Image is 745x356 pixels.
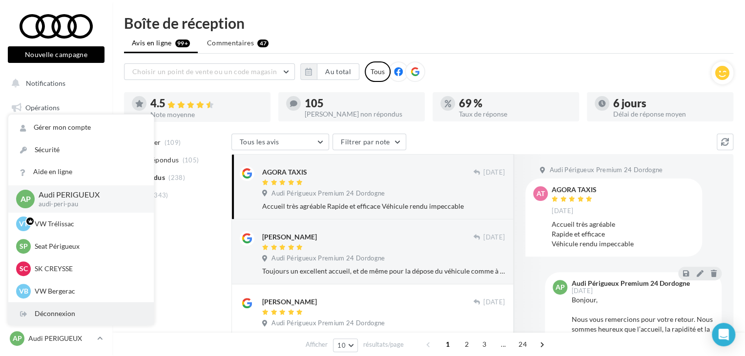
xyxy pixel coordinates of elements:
span: Non répondus [133,155,179,165]
p: Audi PERIGUEUX [28,334,93,343]
span: (343) [152,191,168,199]
span: résultats/page [363,340,404,349]
a: AFFICHAGE PRESSE MD [6,244,106,273]
div: 6 jours [613,98,725,109]
a: Sécurité [8,139,154,161]
span: AT [537,189,545,198]
span: VT [19,219,28,229]
span: VB [19,286,28,296]
button: Notifications [6,73,103,94]
a: Visibilité en ligne [6,147,106,167]
div: 47 [257,40,269,47]
span: Audi Périgueux Premium 24 Dordogne [271,254,385,263]
div: Toujours un excellent accueil, et de même pour la dépose du véhicule comme à la restitution, Une ... [262,266,505,276]
button: Au total [300,63,359,80]
span: Audi Périgueux Premium 24 Dordogne [271,189,385,198]
span: Audi Périgueux Premium 24 Dordogne [271,319,385,328]
span: [DATE] [483,233,505,242]
span: Opérations [25,103,60,112]
button: Choisir un point de vente ou un code magasin [124,63,295,80]
span: AP [21,193,31,204]
span: 1 [440,336,455,352]
span: AP [556,282,565,292]
span: Commentaires [207,38,254,48]
p: audi-peri-pau [39,200,138,209]
span: [DATE] [483,168,505,177]
div: Déconnexion [8,303,154,325]
span: 10 [337,341,346,349]
button: Nouvelle campagne [8,46,104,63]
a: Médiathèque [6,219,106,240]
div: Open Intercom Messenger [712,323,735,346]
a: Boîte de réception99+ [6,121,106,142]
span: 3 [476,336,492,352]
button: 10 [333,338,358,352]
div: AGORA TAXIS [552,186,597,193]
span: SP [20,241,28,251]
div: [PERSON_NAME] non répondus [305,111,417,118]
span: 2 [459,336,475,352]
div: Tous [365,61,391,82]
span: [DATE] [571,288,593,294]
span: Afficher [306,340,328,349]
span: (109) [165,138,181,146]
span: [DATE] [552,207,573,216]
div: [PERSON_NAME] [262,297,317,307]
div: 4.5 [150,98,263,109]
span: ... [496,336,511,352]
div: Délai de réponse moyen [613,111,725,118]
div: 69 % [459,98,571,109]
span: Tous les avis [240,138,279,146]
div: Boîte de réception [124,16,733,30]
button: Au total [317,63,359,80]
span: Notifications [26,79,65,87]
span: (105) [183,156,199,164]
span: [DATE] [483,298,505,307]
div: [PERSON_NAME] [262,232,317,242]
p: VW Bergerac [35,286,142,296]
div: 105 [305,98,417,109]
div: Taux de réponse [459,111,571,118]
a: Aide en ligne [8,161,154,183]
a: Contacts [6,195,106,216]
div: Accueil très agréable Rapide et efficace Véhicule rendu impeccable [262,201,505,211]
div: Audi Périgueux Premium 24 Dordogne [571,280,689,287]
span: AP [13,334,22,343]
p: Seat Périgueux [35,241,142,251]
a: Campagnes [6,171,106,192]
p: Audi PERIGUEUX [39,189,138,200]
a: AP Audi PERIGUEUX [8,329,104,348]
p: SK CREYSSE [35,264,142,274]
span: Audi Périgueux Premium 24 Dordogne [549,166,662,175]
p: VW Trélissac [35,219,142,229]
div: AGORA TAXIS [262,167,307,177]
div: Note moyenne [150,111,263,118]
a: Gérer mon compte [8,117,154,138]
div: Accueil très agréable Rapide et efficace Véhicule rendu impeccable [552,219,694,249]
span: 24 [515,336,531,352]
button: Tous les avis [231,134,329,150]
a: Opérations [6,98,106,118]
span: Choisir un point de vente ou un code magasin [132,67,277,76]
button: Filtrer par note [332,134,406,150]
span: SC [20,264,28,274]
div: Super accueil, l’ensemble de l’équipe connaît parfaitement les produits, conseil et informe de ma... [262,331,505,341]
